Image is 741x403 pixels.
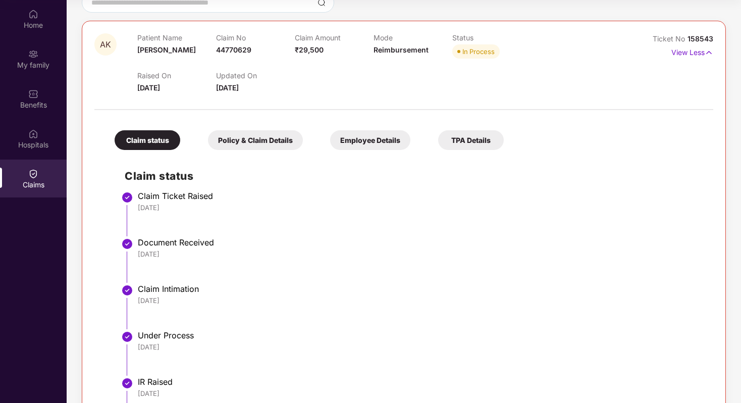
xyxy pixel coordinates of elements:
[138,249,703,259] div: [DATE]
[138,191,703,201] div: Claim Ticket Raised
[121,377,133,389] img: svg+xml;base64,PHN2ZyBpZD0iU3RlcC1Eb25lLTMyeDMyIiB4bWxucz0iaHR0cDovL3d3dy53My5vcmcvMjAwMC9zdmciIH...
[138,330,703,340] div: Under Process
[295,45,324,54] span: ₹29,500
[374,33,452,42] p: Mode
[671,44,713,58] p: View Less
[121,238,133,250] img: svg+xml;base64,PHN2ZyBpZD0iU3RlcC1Eb25lLTMyeDMyIiB4bWxucz0iaHR0cDovL3d3dy53My5vcmcvMjAwMC9zdmciIH...
[138,377,703,387] div: IR Raised
[121,191,133,204] img: svg+xml;base64,PHN2ZyBpZD0iU3RlcC1Eb25lLTMyeDMyIiB4bWxucz0iaHR0cDovL3d3dy53My5vcmcvMjAwMC9zdmciIH...
[705,47,713,58] img: svg+xml;base64,PHN2ZyB4bWxucz0iaHR0cDovL3d3dy53My5vcmcvMjAwMC9zdmciIHdpZHRoPSIxNyIgaGVpZ2h0PSIxNy...
[138,342,703,351] div: [DATE]
[216,33,295,42] p: Claim No
[138,237,703,247] div: Document Received
[28,49,38,59] img: svg+xml;base64,PHN2ZyB3aWR0aD0iMjAiIGhlaWdodD0iMjAiIHZpZXdCb3g9IjAgMCAyMCAyMCIgZmlsbD0ibm9uZSIgeG...
[138,203,703,212] div: [DATE]
[462,46,495,57] div: In Process
[28,129,38,139] img: svg+xml;base64,PHN2ZyBpZD0iSG9zcGl0YWxzIiB4bWxucz0iaHR0cDovL3d3dy53My5vcmcvMjAwMC9zdmciIHdpZHRoPS...
[137,71,216,80] p: Raised On
[125,168,703,184] h2: Claim status
[216,45,251,54] span: 44770629
[374,45,429,54] span: Reimbursement
[121,284,133,296] img: svg+xml;base64,PHN2ZyBpZD0iU3RlcC1Eb25lLTMyeDMyIiB4bWxucz0iaHR0cDovL3d3dy53My5vcmcvMjAwMC9zdmciIH...
[100,40,111,49] span: AK
[687,34,713,43] span: 158543
[28,169,38,179] img: svg+xml;base64,PHN2ZyBpZD0iQ2xhaW0iIHhtbG5zPSJodHRwOi8vd3d3LnczLm9yZy8yMDAwL3N2ZyIgd2lkdGg9IjIwIi...
[330,130,410,150] div: Employee Details
[28,9,38,19] img: svg+xml;base64,PHN2ZyBpZD0iSG9tZSIgeG1sbnM9Imh0dHA6Ly93d3cudzMub3JnLzIwMDAvc3ZnIiB3aWR0aD0iMjAiIG...
[216,71,295,80] p: Updated On
[438,130,504,150] div: TPA Details
[138,389,703,398] div: [DATE]
[137,83,160,92] span: [DATE]
[115,130,180,150] div: Claim status
[295,33,374,42] p: Claim Amount
[216,83,239,92] span: [DATE]
[138,296,703,305] div: [DATE]
[653,34,687,43] span: Ticket No
[208,130,303,150] div: Policy & Claim Details
[138,284,703,294] div: Claim Intimation
[28,89,38,99] img: svg+xml;base64,PHN2ZyBpZD0iQmVuZWZpdHMiIHhtbG5zPSJodHRwOi8vd3d3LnczLm9yZy8yMDAwL3N2ZyIgd2lkdGg9Ij...
[137,33,216,42] p: Patient Name
[137,45,196,54] span: [PERSON_NAME]
[452,33,531,42] p: Status
[121,331,133,343] img: svg+xml;base64,PHN2ZyBpZD0iU3RlcC1Eb25lLTMyeDMyIiB4bWxucz0iaHR0cDovL3d3dy53My5vcmcvMjAwMC9zdmciIH...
